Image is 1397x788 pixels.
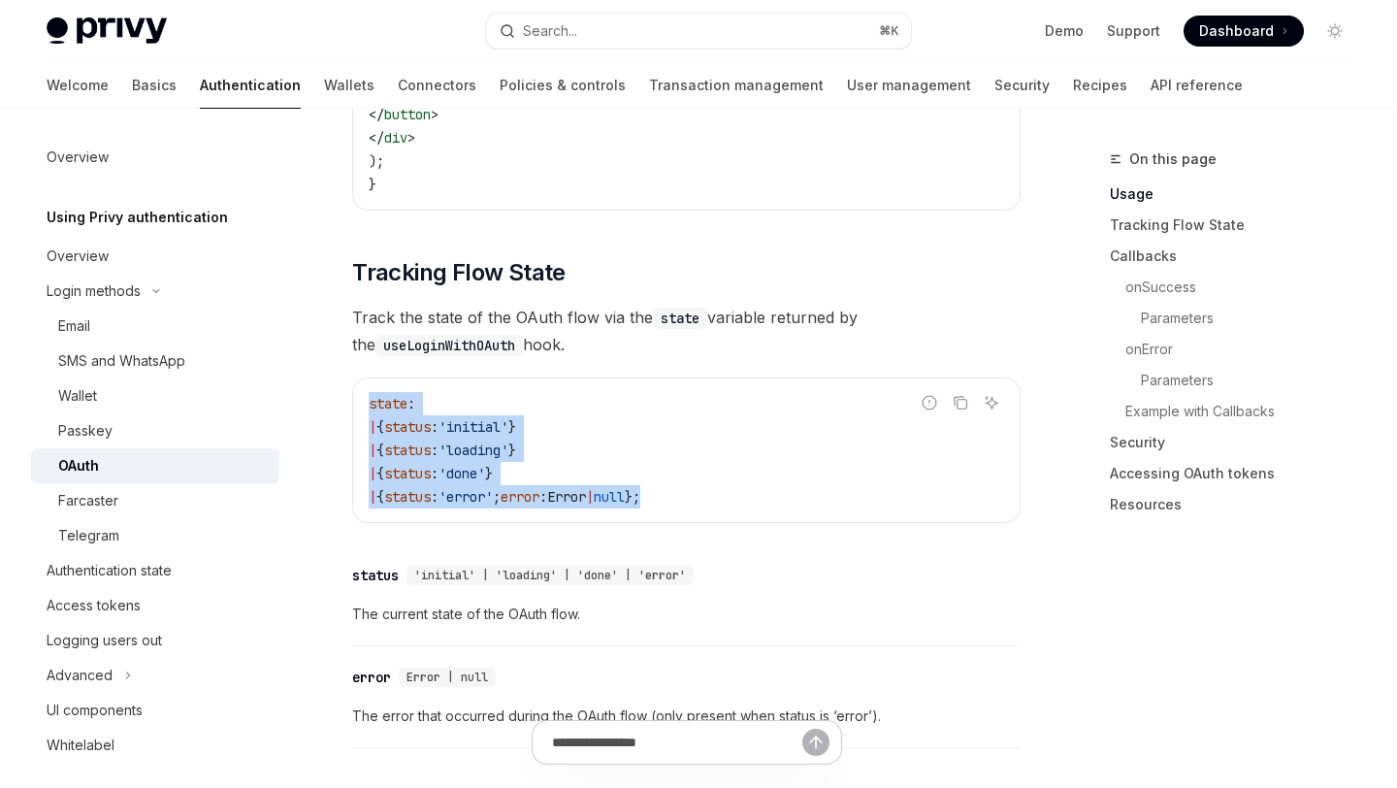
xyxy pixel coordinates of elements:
[1110,272,1366,303] a: onSuccess
[31,448,279,483] a: OAuth
[369,176,376,193] span: }
[31,658,279,693] button: Toggle Advanced section
[384,465,431,482] span: status
[439,418,508,436] span: 'initial'
[1151,62,1243,109] a: API reference
[369,465,376,482] span: |
[485,465,493,482] span: }
[493,488,501,506] span: ;
[994,62,1050,109] a: Security
[352,668,391,687] div: error
[47,245,109,268] div: Overview
[407,395,415,412] span: :
[31,728,279,763] a: Whitelabel
[58,419,113,443] div: Passkey
[431,418,439,436] span: :
[58,349,185,373] div: SMS and WhatsApp
[594,488,625,506] span: null
[47,17,167,45] img: light logo
[384,106,431,123] span: button
[1110,179,1366,210] a: Usage
[31,623,279,658] a: Logging users out
[649,62,824,109] a: Transaction management
[369,106,384,123] span: </
[1110,489,1366,520] a: Resources
[653,308,707,329] code: state
[508,442,516,459] span: }
[431,465,439,482] span: :
[47,699,143,722] div: UI components
[384,129,407,147] span: div
[31,588,279,623] a: Access tokens
[431,488,439,506] span: :
[1199,21,1274,41] span: Dashboard
[369,395,407,412] span: state
[47,62,109,109] a: Welcome
[369,129,384,147] span: </
[369,442,376,459] span: |
[31,553,279,588] a: Authentication state
[586,488,594,506] span: |
[1110,303,1366,334] a: Parameters
[58,314,90,338] div: Email
[132,62,177,109] a: Basics
[58,489,118,512] div: Farcaster
[352,566,399,585] div: status
[1319,16,1350,47] button: Toggle dark mode
[369,418,376,436] span: |
[31,239,279,274] a: Overview
[979,390,1004,415] button: Ask AI
[31,344,279,378] a: SMS and WhatsApp
[802,729,829,756] button: Send message
[1045,21,1084,41] a: Demo
[47,629,162,652] div: Logging users out
[1110,427,1366,458] a: Security
[1110,396,1366,427] a: Example with Callbacks
[31,413,279,448] a: Passkey
[1129,148,1217,171] span: On this page
[1184,16,1304,47] a: Dashboard
[431,442,439,459] span: :
[384,488,431,506] span: status
[47,664,113,687] div: Advanced
[376,418,384,436] span: {
[352,304,1021,358] span: Track the state of the OAuth flow via the variable returned by the hook.
[1107,21,1160,41] a: Support
[47,146,109,169] div: Overview
[375,335,523,356] code: useLoginWithOAuth
[200,62,301,109] a: Authentication
[31,483,279,518] a: Farcaster
[1073,62,1127,109] a: Recipes
[407,129,415,147] span: >
[324,62,374,109] a: Wallets
[500,62,626,109] a: Policies & controls
[47,734,114,757] div: Whitelabel
[47,279,141,303] div: Login methods
[384,442,431,459] span: status
[501,488,539,506] span: error
[398,62,476,109] a: Connectors
[352,257,566,288] span: Tracking Flow State
[31,693,279,728] a: UI components
[58,454,99,477] div: OAuth
[58,524,119,547] div: Telegram
[508,418,516,436] span: }
[47,594,141,617] div: Access tokens
[879,23,899,39] span: ⌘ K
[31,274,279,309] button: Toggle Login methods section
[352,603,1021,626] span: The current state of the OAuth flow.
[384,418,431,436] span: status
[31,309,279,344] a: Email
[47,559,172,582] div: Authentication state
[414,568,686,583] span: 'initial' | 'loading' | 'done' | 'error'
[31,378,279,413] a: Wallet
[352,705,1021,728] span: The error that occurred during the OAuth flow (only present when status is ‘error’).
[376,488,384,506] span: {
[625,488,640,506] span: };
[547,488,586,506] span: Error
[917,390,942,415] button: Report incorrect code
[539,488,547,506] span: :
[58,384,97,408] div: Wallet
[47,206,228,229] h5: Using Privy authentication
[376,465,384,482] span: {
